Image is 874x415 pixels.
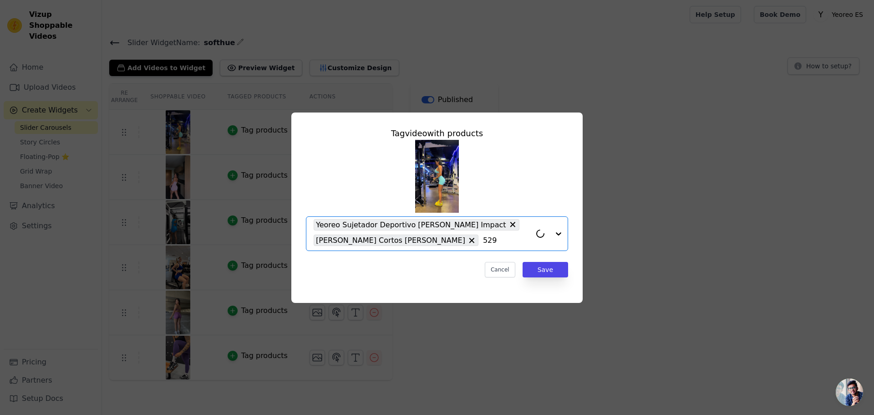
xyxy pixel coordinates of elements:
[485,262,515,277] button: Cancel
[523,262,568,277] button: Save
[316,219,506,231] span: Yeoreo Sujetador Deportivo [PERSON_NAME] Impact
[415,140,459,213] img: vizup-images-8472.png
[316,235,465,246] span: [PERSON_NAME] Cortos [PERSON_NAME]
[836,379,863,406] a: 开放式聊天
[306,127,568,140] div: Tag video with products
